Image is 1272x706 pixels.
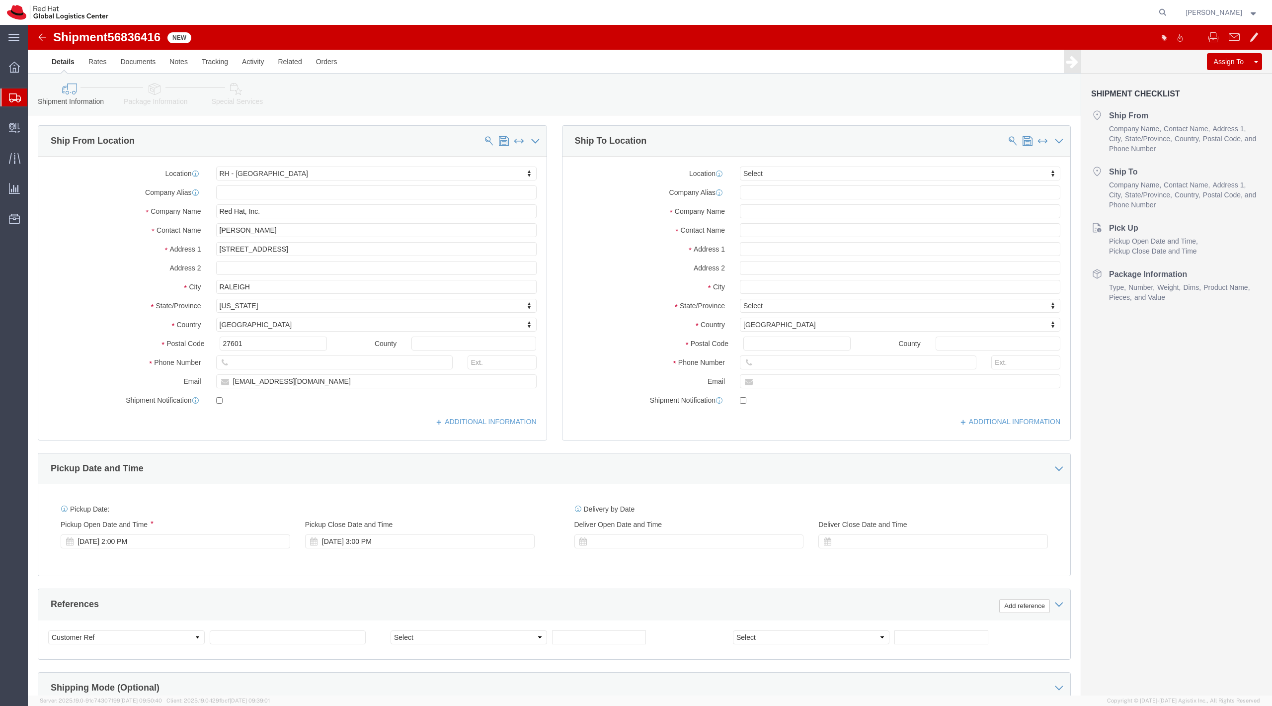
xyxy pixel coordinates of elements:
span: Soojung Mansberger [1186,7,1242,18]
span: Copyright © [DATE]-[DATE] Agistix Inc., All Rights Reserved [1107,697,1260,705]
iframe: FS Legacy Container [28,25,1272,696]
span: Server: 2025.19.0-91c74307f99 [40,698,162,704]
span: [DATE] 09:50:40 [120,698,162,704]
span: [DATE] 09:39:01 [230,698,270,704]
img: logo [7,5,108,20]
span: Client: 2025.19.0-129fbcf [166,698,270,704]
button: [PERSON_NAME] [1185,6,1259,18]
